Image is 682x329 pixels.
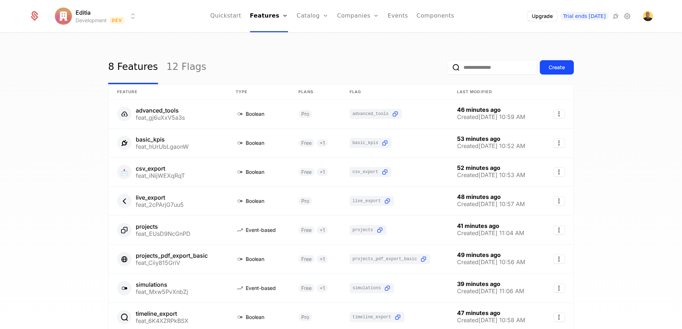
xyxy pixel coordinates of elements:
[110,17,124,24] span: Dev
[553,138,565,148] button: Select action
[55,8,72,25] img: Editia
[448,85,542,100] th: Last Modified
[553,313,565,322] button: Select action
[167,51,206,84] a: 12 Flags
[553,109,565,119] button: Select action
[553,225,565,235] button: Select action
[553,283,565,293] button: Select action
[549,64,565,71] div: Create
[57,8,137,24] button: Select environment
[553,254,565,264] button: Select action
[643,11,653,21] button: Open user button
[109,85,227,100] th: Feature
[528,11,557,21] button: Upgrade
[76,8,91,17] span: Editia
[611,12,620,20] a: Integrations
[227,85,290,100] th: Type
[341,85,448,100] th: Flag
[108,51,158,84] a: 8 Features
[290,85,341,100] th: Plans
[540,60,574,75] button: Create
[560,12,609,20] a: Trial ends [DATE]
[553,167,565,177] button: Select action
[553,196,565,206] button: Select action
[623,12,631,20] a: Settings
[76,17,107,24] div: Development
[643,11,653,21] img: Jason Suárez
